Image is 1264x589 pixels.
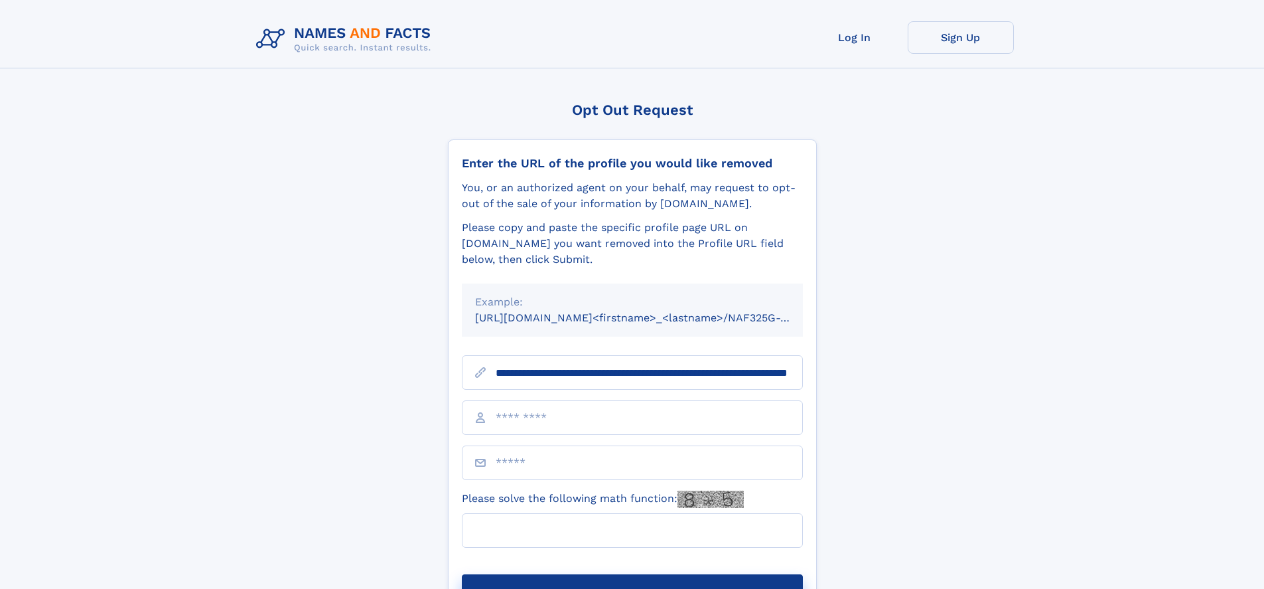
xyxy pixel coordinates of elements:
[462,220,803,268] div: Please copy and paste the specific profile page URL on [DOMAIN_NAME] you want removed into the Pr...
[462,180,803,212] div: You, or an authorized agent on your behalf, may request to opt-out of the sale of your informatio...
[908,21,1014,54] a: Sign Up
[462,491,744,508] label: Please solve the following math function:
[462,156,803,171] div: Enter the URL of the profile you would like removed
[448,102,817,118] div: Opt Out Request
[251,21,442,57] img: Logo Names and Facts
[475,311,828,324] small: [URL][DOMAIN_NAME]<firstname>_<lastname>/NAF325G-xxxxxxxx
[475,294,790,310] div: Example:
[802,21,908,54] a: Log In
